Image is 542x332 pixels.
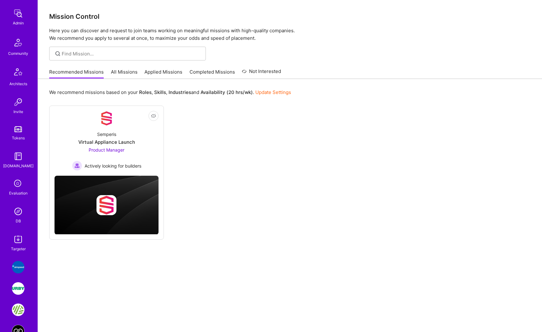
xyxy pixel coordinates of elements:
[9,190,28,196] div: Evaluation
[111,69,138,79] a: All Missions
[10,261,26,273] a: Airspeed: A platform to help employees feel more connected and celebrated
[139,89,152,95] b: Roles
[54,50,61,57] i: icon SearchGrey
[144,69,182,79] a: Applied Missions
[10,282,26,295] a: Urby: Booking & Website redesign
[49,13,531,20] h3: Mission Control
[12,282,24,295] img: Urby: Booking & Website redesign
[242,68,281,79] a: Not Interested
[12,178,24,190] i: icon SelectionTeam
[154,89,166,95] b: Skills
[72,161,82,171] img: Actively looking for builders
[12,205,24,218] img: Admin Search
[9,80,27,87] div: Architects
[13,20,24,26] div: Admin
[190,69,235,79] a: Completed Missions
[99,111,114,126] img: Company Logo
[10,303,26,316] a: Gene Food: Personalized nutrition powered by DNA
[11,246,26,252] div: Targeter
[12,7,24,20] img: admin teamwork
[12,96,24,108] img: Invite
[169,89,191,95] b: Industries
[89,147,124,153] span: Product Manager
[201,89,253,95] b: Availability (20 hrs/wk)
[11,65,26,80] img: Architects
[11,35,26,50] img: Community
[3,163,34,169] div: [DOMAIN_NAME]
[14,126,22,132] img: tokens
[8,50,28,57] div: Community
[78,139,135,145] div: Virtual Appliance Launch
[12,233,24,246] img: Skill Targeter
[12,261,24,273] img: Airspeed: A platform to help employees feel more connected and celebrated
[13,108,23,115] div: Invite
[151,113,156,118] i: icon EyeClosed
[49,89,291,96] p: We recommend missions based on your , , and .
[55,176,159,235] img: cover
[55,111,159,171] a: Company LogoSemperisVirtual Appliance LaunchProduct Manager Actively looking for buildersActively...
[255,89,291,95] a: Update Settings
[12,303,24,316] img: Gene Food: Personalized nutrition powered by DNA
[16,218,21,224] div: DB
[12,150,24,163] img: guide book
[96,195,117,215] img: Company logo
[85,163,141,169] span: Actively looking for builders
[49,27,531,42] p: Here you can discover and request to join teams working on meaningful missions with high-quality ...
[62,50,201,57] input: Find Mission...
[12,135,25,141] div: Tokens
[49,69,104,79] a: Recommended Missions
[97,131,116,137] div: Semperis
